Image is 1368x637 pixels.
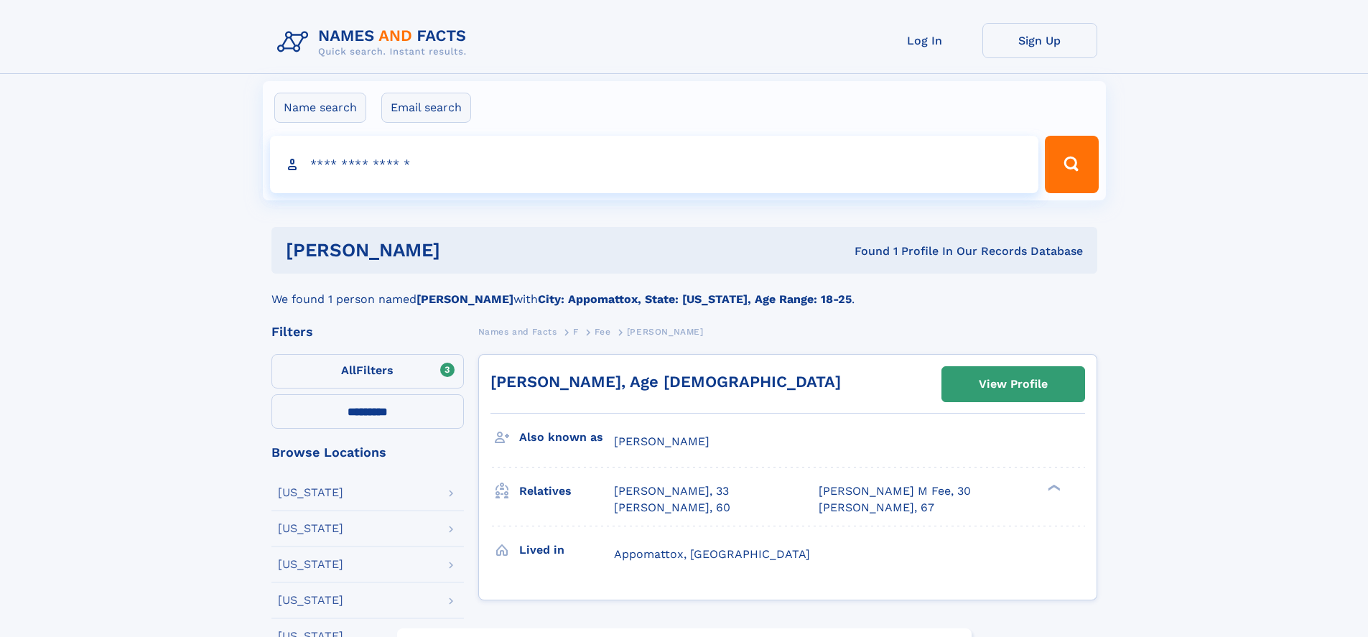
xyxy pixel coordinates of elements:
[614,483,729,499] a: [PERSON_NAME], 33
[942,367,1084,401] a: View Profile
[270,136,1039,193] input: search input
[286,241,648,259] h1: [PERSON_NAME]
[278,523,343,534] div: [US_STATE]
[381,93,471,123] label: Email search
[271,325,464,338] div: Filters
[519,479,614,503] h3: Relatives
[278,559,343,570] div: [US_STATE]
[478,322,557,340] a: Names and Facts
[274,93,366,123] label: Name search
[647,243,1083,259] div: Found 1 Profile In Our Records Database
[819,500,934,516] a: [PERSON_NAME], 67
[614,547,810,561] span: Appomattox, [GEOGRAPHIC_DATA]
[519,538,614,562] h3: Lived in
[278,595,343,606] div: [US_STATE]
[1045,136,1098,193] button: Search Button
[519,425,614,450] h3: Also known as
[271,23,478,62] img: Logo Names and Facts
[1044,483,1061,493] div: ❯
[538,292,852,306] b: City: Appomattox, State: [US_STATE], Age Range: 18-25
[417,292,513,306] b: [PERSON_NAME]
[595,327,610,337] span: Fee
[614,500,730,516] a: [PERSON_NAME], 60
[341,363,356,377] span: All
[819,483,971,499] a: [PERSON_NAME] M Fee, 30
[573,327,579,337] span: F
[614,434,709,448] span: [PERSON_NAME]
[271,354,464,389] label: Filters
[490,373,841,391] a: [PERSON_NAME], Age [DEMOGRAPHIC_DATA]
[979,368,1048,401] div: View Profile
[271,446,464,459] div: Browse Locations
[595,322,610,340] a: Fee
[278,487,343,498] div: [US_STATE]
[573,322,579,340] a: F
[627,327,704,337] span: [PERSON_NAME]
[982,23,1097,58] a: Sign Up
[867,23,982,58] a: Log In
[271,274,1097,308] div: We found 1 person named with .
